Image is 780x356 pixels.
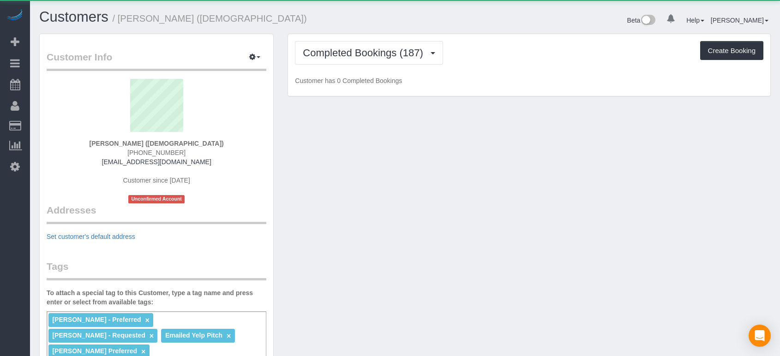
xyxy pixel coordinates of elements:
[686,17,704,24] a: Help
[52,332,145,339] span: [PERSON_NAME] - Requested
[749,325,771,347] div: Open Intercom Messenger
[700,41,763,60] button: Create Booking
[640,15,655,27] img: New interface
[165,332,222,339] span: Emailed Yelp Pitch
[141,348,145,356] a: ×
[47,233,135,240] a: Set customer's default address
[39,9,108,25] a: Customers
[295,41,443,65] button: Completed Bookings (187)
[6,9,24,22] img: Automaid Logo
[52,347,137,355] span: [PERSON_NAME] Preferred
[123,177,190,184] span: Customer since [DATE]
[47,288,266,307] label: To attach a special tag to this Customer, type a tag name and press enter or select from availabl...
[47,260,266,280] legend: Tags
[627,17,656,24] a: Beta
[150,332,154,340] a: ×
[52,316,141,323] span: [PERSON_NAME] - Preferred
[127,149,186,156] span: [PHONE_NUMBER]‬
[113,13,307,24] small: / [PERSON_NAME] ([DEMOGRAPHIC_DATA])
[145,316,149,324] a: ×
[295,76,763,85] p: Customer has 0 Completed Bookings
[90,140,224,147] strong: [PERSON_NAME] ([DEMOGRAPHIC_DATA])
[47,50,266,71] legend: Customer Info
[303,47,427,59] span: Completed Bookings (187)
[227,332,231,340] a: ×
[711,17,768,24] a: [PERSON_NAME]
[128,195,185,203] span: Unconfirmed Account
[102,158,211,166] a: [EMAIL_ADDRESS][DOMAIN_NAME]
